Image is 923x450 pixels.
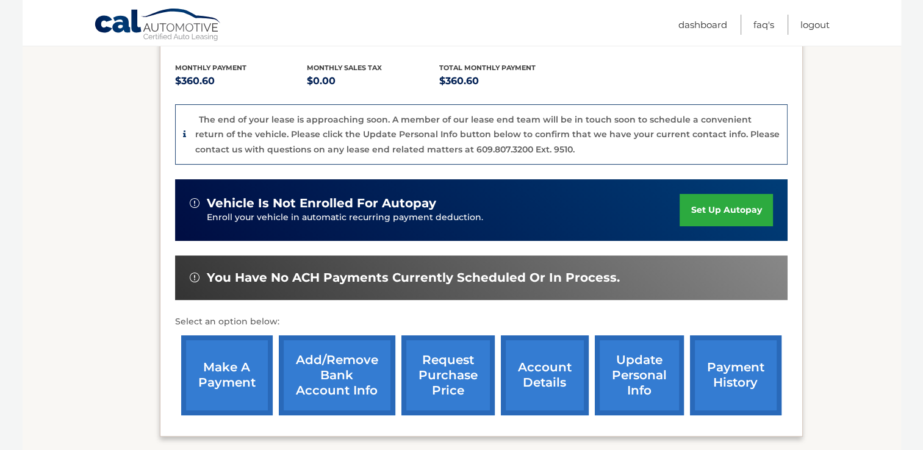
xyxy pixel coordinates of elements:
p: $360.60 [439,73,572,90]
a: Dashboard [678,15,727,35]
p: The end of your lease is approaching soon. A member of our lease end team will be in touch soon t... [195,114,780,155]
a: request purchase price [401,335,495,415]
a: FAQ's [753,15,774,35]
span: Monthly sales Tax [307,63,382,72]
a: Add/Remove bank account info [279,335,395,415]
span: vehicle is not enrolled for autopay [207,196,436,211]
a: Cal Automotive [94,8,222,43]
img: alert-white.svg [190,198,199,208]
a: payment history [690,335,781,415]
p: $360.60 [175,73,307,90]
p: $0.00 [307,73,439,90]
a: account details [501,335,589,415]
a: set up autopay [680,194,772,226]
p: Select an option below: [175,315,788,329]
span: Monthly Payment [175,63,246,72]
p: Enroll your vehicle in automatic recurring payment deduction. [207,211,680,224]
a: make a payment [181,335,273,415]
a: Logout [800,15,830,35]
span: You have no ACH payments currently scheduled or in process. [207,270,620,285]
img: alert-white.svg [190,273,199,282]
span: Total Monthly Payment [439,63,536,72]
a: update personal info [595,335,684,415]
